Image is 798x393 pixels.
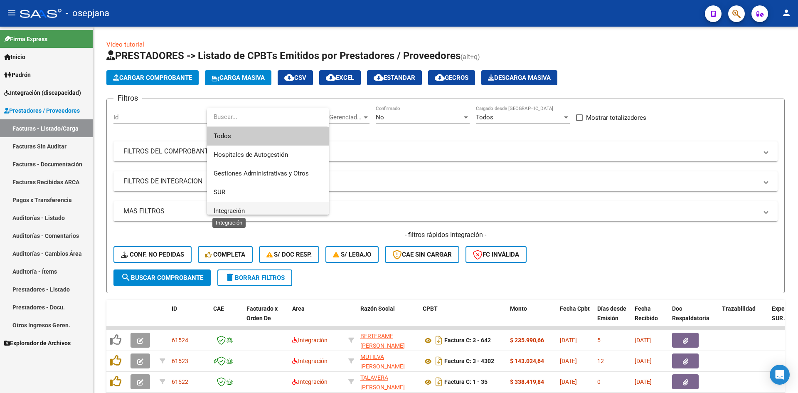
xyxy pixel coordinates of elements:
[214,127,322,146] span: Todos
[214,188,225,196] span: SUR
[770,365,790,385] div: Open Intercom Messenger
[214,170,309,177] span: Gestiones Administrativas y Otros
[214,207,245,215] span: Integración
[207,108,328,126] input: dropdown search
[214,151,288,158] span: Hospitales de Autogestión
